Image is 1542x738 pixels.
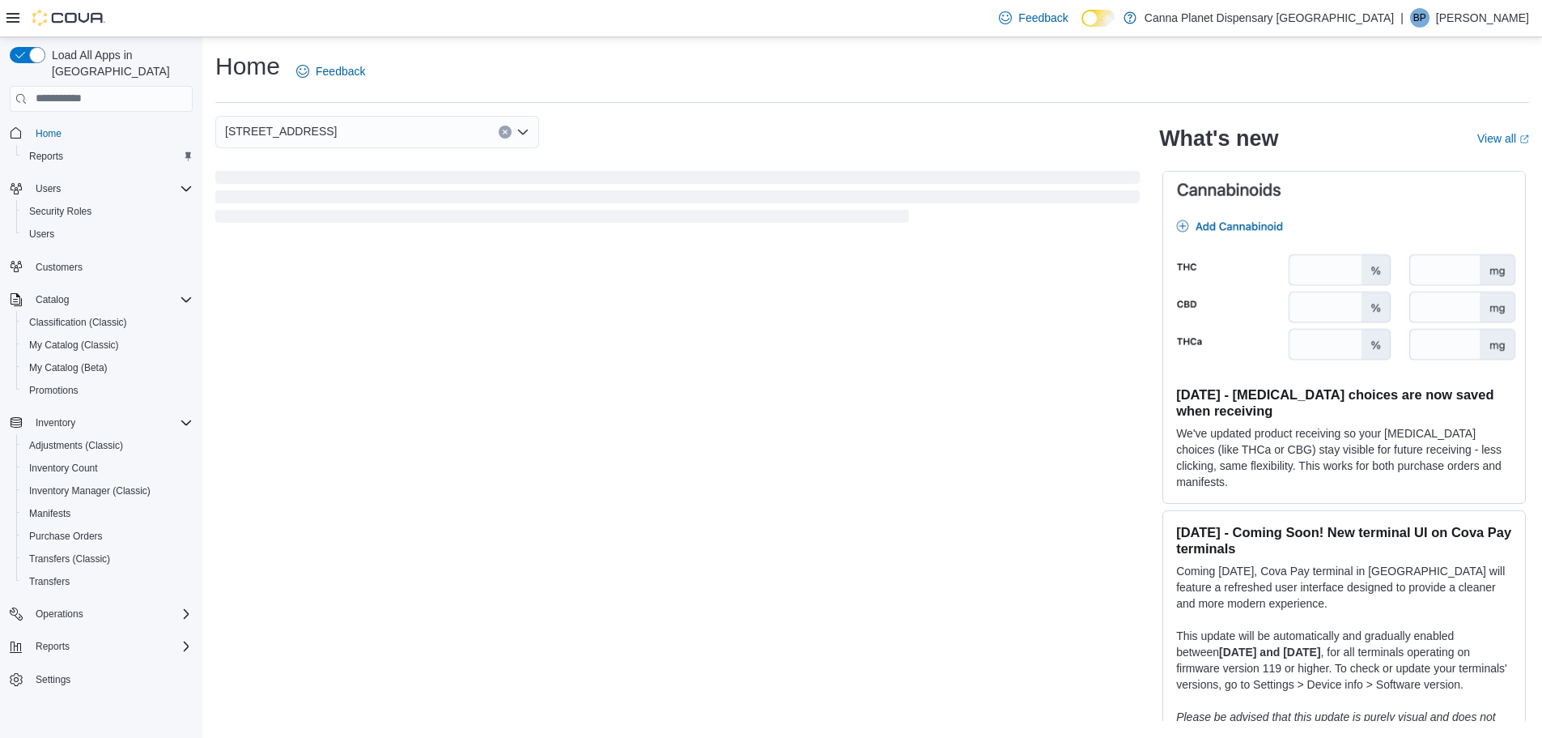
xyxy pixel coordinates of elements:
p: | [1400,8,1404,28]
span: Operations [29,604,193,624]
button: Catalog [3,288,199,311]
a: Settings [29,670,77,689]
span: [STREET_ADDRESS] [225,122,337,141]
span: Manifests [29,507,70,520]
a: Classification (Classic) [23,313,134,332]
span: Classification (Classic) [29,316,127,329]
button: Manifests [16,502,199,525]
button: My Catalog (Classic) [16,334,199,356]
svg: External link [1519,134,1529,144]
a: Feedback [992,2,1074,34]
span: Feedback [316,63,365,79]
span: Catalog [29,290,193,309]
span: Home [29,123,193,143]
h2: What's new [1159,126,1278,151]
a: Inventory Manager (Classic) [23,481,157,501]
span: Inventory [36,416,75,429]
span: Settings [36,673,70,686]
strong: [DATE] and [DATE] [1219,646,1320,659]
span: Purchase Orders [23,527,193,546]
button: Transfers [16,570,199,593]
span: Inventory [29,413,193,433]
a: Transfers (Classic) [23,549,117,569]
span: Reports [36,640,70,653]
a: Reports [23,147,70,166]
button: Adjustments (Classic) [16,434,199,457]
span: Inventory Manager (Classic) [23,481,193,501]
img: Cova [32,10,105,26]
span: Adjustments (Classic) [29,439,123,452]
span: Users [29,179,193,198]
span: Purchase Orders [29,530,103,543]
button: Inventory Count [16,457,199,480]
span: Users [29,228,54,241]
button: Classification (Classic) [16,311,199,334]
button: Operations [29,604,90,624]
span: Reports [23,147,193,166]
span: Transfers [29,575,70,588]
span: Inventory Count [29,462,98,475]
p: Coming [DATE], Cova Pay terminal in [GEOGRAPHIC_DATA] will feature a refreshed user interface des... [1176,563,1512,612]
a: Users [23,224,61,244]
button: Reports [29,637,76,656]
input: Dark Mode [1081,10,1115,27]
a: Home [29,124,68,143]
button: Clear input [499,126,512,139]
a: Manifests [23,504,77,523]
span: Transfers (Classic) [29,552,110,565]
span: Reports [29,637,193,656]
span: Adjustments (Classic) [23,436,193,455]
p: We've updated product receiving so your [MEDICAL_DATA] choices (like THCa or CBG) stay visible fo... [1176,425,1512,490]
p: Canna Planet Dispensary [GEOGRAPHIC_DATA] [1145,8,1394,28]
button: Settings [3,668,199,691]
span: Customers [36,261,83,274]
span: Customers [29,257,193,277]
span: Manifests [23,504,193,523]
span: Inventory Count [23,459,193,478]
a: My Catalog (Beta) [23,358,114,378]
span: Transfers [23,572,193,591]
button: Reports [3,635,199,658]
span: Feedback [1018,10,1068,26]
span: Reports [29,150,63,163]
button: Inventory Manager (Classic) [16,480,199,502]
p: This update will be automatically and gradually enabled between , for all terminals operating on ... [1176,628,1512,693]
h3: [DATE] - Coming Soon! New terminal UI on Cova Pay terminals [1176,524,1512,557]
button: Users [29,179,67,198]
button: Inventory [3,412,199,434]
span: My Catalog (Beta) [29,361,108,374]
span: Inventory Manager (Classic) [29,484,151,497]
span: BP [1413,8,1426,28]
a: Security Roles [23,202,98,221]
button: Purchase Orders [16,525,199,548]
button: Users [16,223,199,245]
span: Operations [36,608,83,621]
button: My Catalog (Beta) [16,356,199,379]
a: Customers [29,258,89,277]
span: Load All Apps in [GEOGRAPHIC_DATA] [45,47,193,79]
button: Reports [16,145,199,168]
a: Adjustments (Classic) [23,436,130,455]
button: Operations [3,603,199,625]
a: Promotions [23,381,85,400]
span: Security Roles [23,202,193,221]
a: Feedback [290,55,372,87]
h3: [DATE] - [MEDICAL_DATA] choices are now saved when receiving [1176,386,1512,419]
a: My Catalog (Classic) [23,335,125,355]
a: View allExternal link [1477,132,1529,145]
div: Binal Patel [1410,8,1429,28]
span: Users [36,182,61,195]
span: Catalog [36,293,69,306]
span: My Catalog (Classic) [29,339,119,352]
span: Users [23,224,193,244]
button: Security Roles [16,200,199,223]
button: Open list of options [516,126,529,139]
span: My Catalog (Beta) [23,358,193,378]
span: Settings [29,669,193,689]
span: Home [36,127,62,140]
button: Customers [3,255,199,279]
span: Transfers (Classic) [23,549,193,569]
span: Promotions [23,381,193,400]
a: Transfers [23,572,76,591]
h1: Home [215,50,280,83]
